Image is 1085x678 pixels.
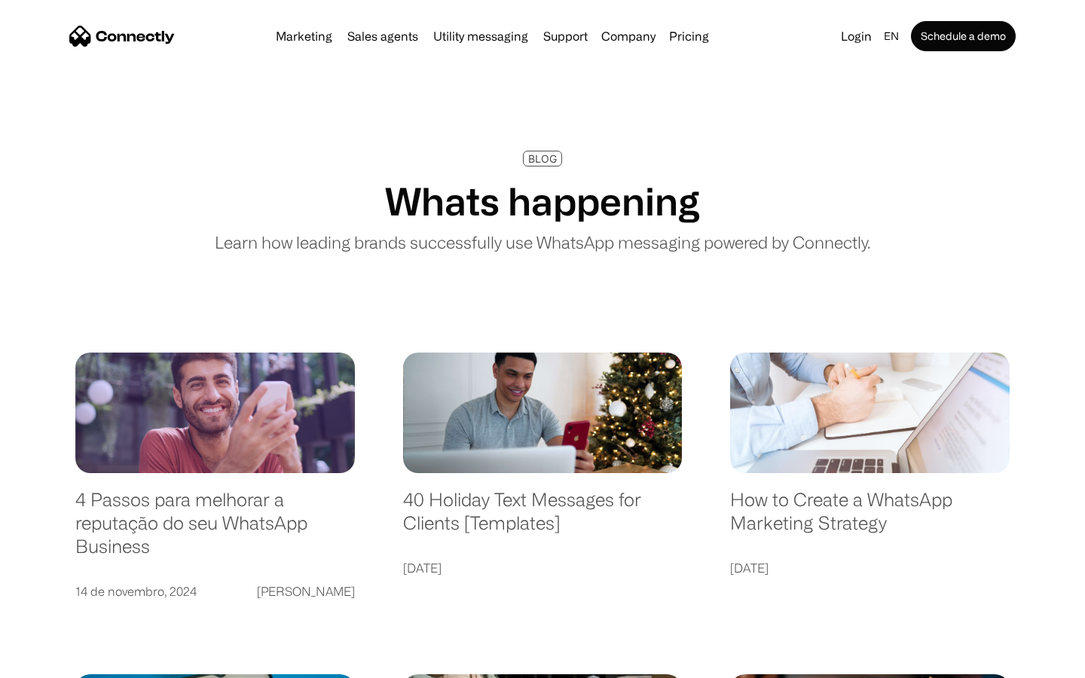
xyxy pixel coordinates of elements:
a: Marketing [270,30,338,42]
div: BLOG [528,153,557,164]
a: 4 Passos para melhorar a reputação do seu WhatsApp Business [75,488,355,573]
a: Login [835,26,878,47]
a: Support [537,30,594,42]
a: Schedule a demo [911,21,1016,51]
div: [PERSON_NAME] [257,581,355,602]
a: 40 Holiday Text Messages for Clients [Templates] [403,488,683,549]
aside: Language selected: English [15,652,90,673]
ul: Language list [30,652,90,673]
div: [DATE] [403,557,442,579]
h1: Whats happening [385,179,700,224]
a: How to Create a WhatsApp Marketing Strategy [730,488,1010,549]
div: 14 de novembro, 2024 [75,581,197,602]
a: Utility messaging [427,30,534,42]
div: en [884,26,899,47]
p: Learn how leading brands successfully use WhatsApp messaging powered by Connectly. [215,230,870,255]
a: Sales agents [341,30,424,42]
a: Pricing [663,30,715,42]
div: [DATE] [730,557,769,579]
div: Company [601,26,656,47]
